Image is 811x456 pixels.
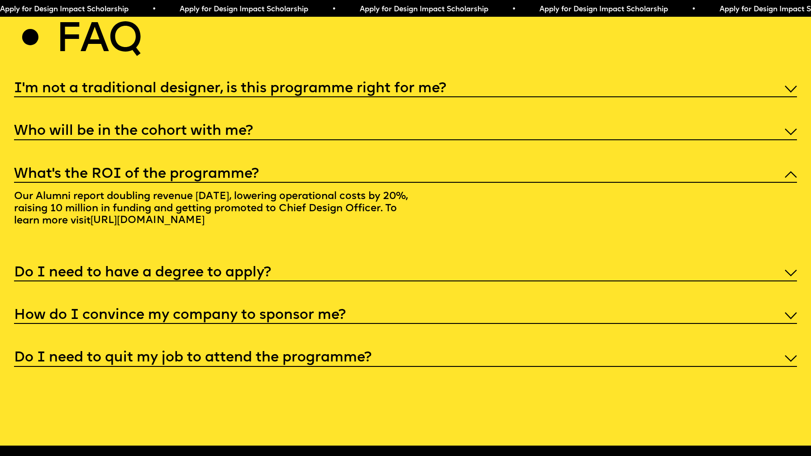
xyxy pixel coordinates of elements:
[14,127,253,136] h5: Who will be in the cohort with me?
[152,6,156,13] span: •
[332,6,336,13] span: •
[512,6,516,13] span: •
[14,311,346,320] h5: How do I convince my company to sponsor me?
[14,183,420,238] p: Our Alumni report doubling revenue [DATE], lowering operational costs by 20%, raising 10 million ...
[14,85,446,94] h5: I'm not a traditional designer, is this programme right for me?
[14,170,259,179] h5: What’s the ROI of the programme?
[14,269,271,278] h5: Do I need to have a degree to apply?
[692,6,696,13] span: •
[56,23,142,58] h2: Faq
[14,354,372,363] h5: Do I need to quit my job to attend the programme?
[85,210,210,232] a: [URL][DOMAIN_NAME]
